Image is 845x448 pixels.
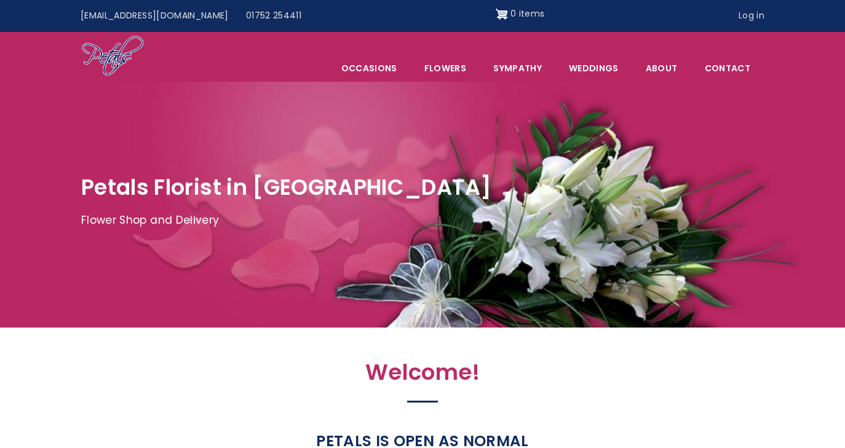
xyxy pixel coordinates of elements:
[155,360,690,392] h2: Welcome!
[328,55,410,81] span: Occasions
[496,4,508,24] img: Shopping cart
[633,55,691,81] a: About
[556,55,632,81] span: Weddings
[411,55,479,81] a: Flowers
[72,4,237,28] a: [EMAIL_ADDRESS][DOMAIN_NAME]
[81,35,145,78] img: Home
[480,55,555,81] a: Sympathy
[81,172,491,202] span: Petals Florist in [GEOGRAPHIC_DATA]
[730,4,773,28] a: Log in
[81,211,764,230] p: Flower Shop and Delivery
[692,55,763,81] a: Contact
[496,4,545,24] a: Shopping cart 0 items
[237,4,310,28] a: 01752 254411
[510,7,544,20] span: 0 items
